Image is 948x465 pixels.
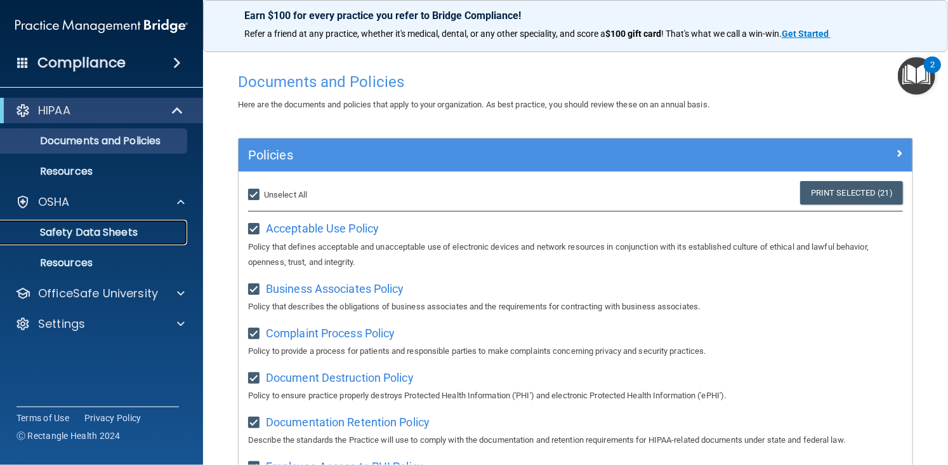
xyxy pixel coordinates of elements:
button: Open Resource Center, 2 new notifications [898,57,935,95]
p: Earn $100 for every practice you refer to Bridge Compliance! [244,10,907,22]
p: OfficeSafe University [38,286,158,301]
a: OSHA [15,194,185,210]
a: Policies [248,145,903,165]
span: ! That's what we call a win-win. [661,29,782,39]
strong: $100 gift card [605,29,661,39]
a: Terms of Use [16,412,69,424]
span: Document Destruction Policy [266,371,414,384]
a: Privacy Policy [84,412,142,424]
a: Settings [15,316,185,332]
div: 2 [930,65,935,81]
span: Refer a friend at any practice, whether it's medical, dental, or any other speciality, and score a [244,29,605,39]
p: Settings [38,316,85,332]
h4: Documents and Policies [238,74,913,90]
p: Safety Data Sheets [8,226,181,239]
input: Unselect All [248,190,263,200]
span: Unselect All [264,190,307,199]
strong: Get Started [782,29,829,39]
p: Policy to ensure practice properly destroys Protected Health Information ('PHI') and electronic P... [248,388,903,403]
h4: Compliance [37,54,126,72]
p: Documents and Policies [8,135,181,147]
p: Resources [8,257,181,269]
p: Resources [8,165,181,178]
p: OSHA [38,194,70,210]
a: HIPAA [15,103,184,118]
h5: Policies [248,148,735,162]
span: Acceptable Use Policy [266,222,379,235]
a: Print Selected (21) [800,181,903,205]
a: OfficeSafe University [15,286,185,301]
a: Get Started [782,29,831,39]
span: Here are the documents and policies that apply to your organization. As best practice, you should... [238,100,709,109]
span: Documentation Retention Policy [266,415,430,429]
p: Describe the standards the Practice will use to comply with the documentation and retention requi... [248,433,903,448]
p: Policy that defines acceptable and unacceptable use of electronic devices and network resources i... [248,239,903,270]
p: Policy that describes the obligations of business associates and the requirements for contracting... [248,299,903,314]
span: Complaint Process Policy [266,327,395,340]
img: PMB logo [15,13,188,39]
span: Business Associates Policy [266,282,404,295]
p: HIPAA [38,103,70,118]
p: Policy to provide a process for patients and responsible parties to make complaints concerning pr... [248,344,903,359]
span: Ⓒ Rectangle Health 2024 [16,429,121,442]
